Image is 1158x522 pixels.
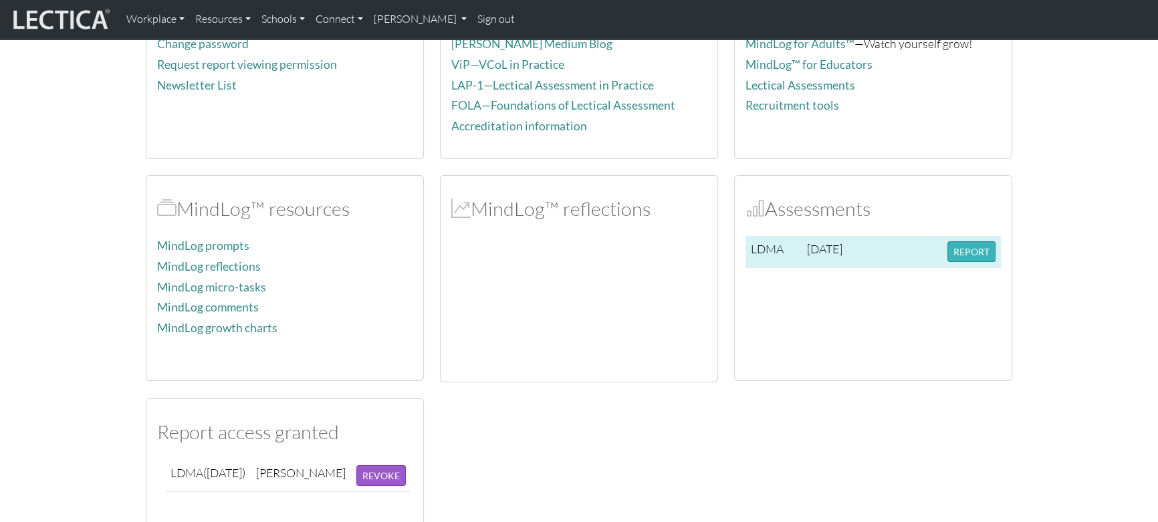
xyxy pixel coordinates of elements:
[157,420,413,444] h2: Report access granted
[157,280,266,294] a: MindLog micro-tasks
[157,239,249,253] a: MindLog prompts
[472,5,520,33] a: Sign out
[745,197,765,221] span: Assessments
[121,5,190,33] a: Workplace
[451,197,471,221] span: MindLog
[256,465,346,481] div: [PERSON_NAME]
[157,197,177,221] span: MindLog™ resources
[745,197,1001,221] h2: Assessments
[451,119,587,133] a: Accreditation information
[190,5,256,33] a: Resources
[745,78,855,92] a: Lectical Assessments
[451,98,675,112] a: FOLA—Foundations of Lectical Assessment
[256,5,310,33] a: Schools
[807,241,842,256] span: [DATE]
[451,37,612,51] a: [PERSON_NAME] Medium Blog
[157,37,249,51] a: Change password
[745,37,854,51] a: MindLog for Adults™
[157,197,413,221] h2: MindLog™ resources
[310,5,368,33] a: Connect
[157,57,337,72] a: Request report viewing permission
[745,236,802,268] td: LDMA
[157,300,259,314] a: MindLog comments
[10,7,110,32] img: lecticalive
[157,78,237,92] a: Newsletter List
[157,321,277,335] a: MindLog growth charts
[745,34,1001,53] p: —Watch yourself grow!
[356,465,406,486] button: REVOKE
[745,98,839,112] a: Recruitment tools
[451,57,564,72] a: ViP—VCoL in Practice
[947,241,996,262] button: REPORT
[451,78,654,92] a: LAP-1—Lectical Assessment in Practice
[368,5,472,33] a: [PERSON_NAME]
[165,460,251,492] td: LDMA
[745,57,873,72] a: MindLog™ for Educators
[203,465,245,480] span: ([DATE])
[157,259,261,273] a: MindLog reflections
[451,197,707,221] h2: MindLog™ reflections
